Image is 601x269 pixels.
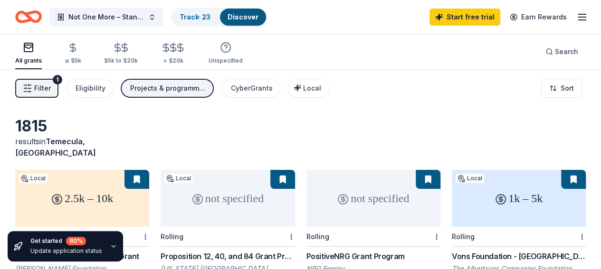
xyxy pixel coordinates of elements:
div: Rolling [452,232,475,241]
button: Search [538,42,586,61]
div: 2.5k – 10k [15,170,149,227]
div: CyberGrants [231,83,273,94]
div: Unspecified [209,57,243,65]
span: Search [555,46,578,57]
span: in [15,137,96,158]
button: $5k to $20k [104,38,138,69]
div: Proposition 12, 40, and 84 Grant Programs [161,250,295,262]
button: > $20k [161,38,186,69]
div: Local [164,174,193,183]
button: All grants [15,38,42,69]
div: 1k – 5k [452,170,586,227]
div: All grants [15,57,42,65]
div: $5k to $20k [104,57,138,65]
div: not specified [306,170,440,227]
div: results [15,136,149,158]
div: Local [456,174,484,183]
button: Not One More – Standing Together To Prevent The Next Tragedy! [49,8,163,27]
a: Start free trial [429,9,500,26]
span: Temecula, [GEOGRAPHIC_DATA] [15,137,96,158]
a: Home [15,6,42,28]
div: Rolling [306,232,329,241]
span: Sort [561,83,574,94]
a: Track· 23 [180,13,210,21]
div: 80 % [66,237,86,245]
div: 1 [53,75,62,84]
span: Filter [34,83,51,94]
button: Unspecified [209,38,243,69]
div: Local [19,174,48,183]
button: Filter1 [15,79,58,98]
button: Projects & programming, Scholarship, Education, Training and capacity building [121,79,214,98]
div: Get started [30,237,102,245]
button: Local [288,79,329,98]
div: Eligibility [76,83,105,94]
a: Earn Rewards [504,9,572,26]
div: Update application status [30,247,102,255]
button: ≤ $5k [65,38,81,69]
div: not specified [161,170,295,227]
span: Local [303,84,321,92]
div: PositiveNRG Grant Program [306,250,440,262]
div: Projects & programming, Scholarship, Education, Training and capacity building [130,83,206,94]
button: Sort [541,79,582,98]
div: Rolling [161,232,183,241]
span: Not One More – Standing Together To Prevent The Next Tragedy! [68,11,144,23]
div: ≤ $5k [65,57,81,65]
a: Discover [228,13,258,21]
button: Track· 23Discover [171,8,267,27]
button: Eligibility [66,79,113,98]
button: CyberGrants [221,79,280,98]
div: 1815 [15,117,149,136]
div: Vons Foundation - [GEOGRAPHIC_DATA][US_STATE] [452,250,586,262]
div: > $20k [161,57,186,65]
